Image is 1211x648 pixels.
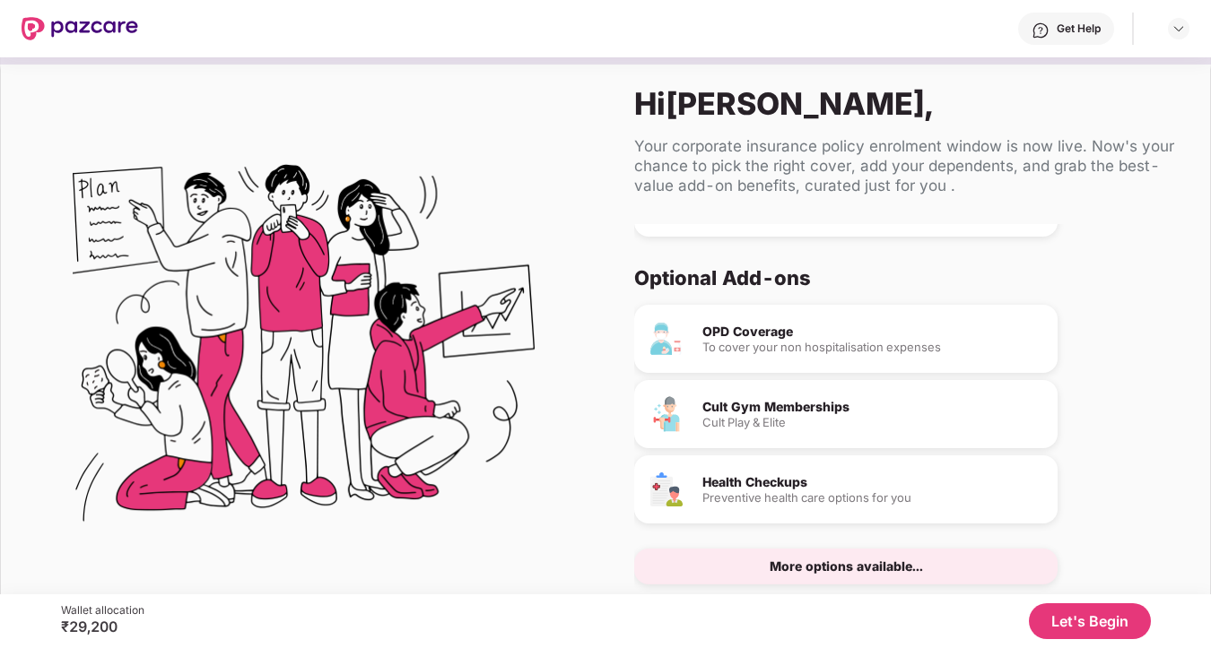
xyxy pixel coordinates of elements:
[22,17,138,40] img: New Pazcare Logo
[702,341,1043,353] div: To cover your non hospitalisation expenses
[1057,22,1101,36] div: Get Help
[634,136,1181,195] div: Your corporate insurance policy enrolment window is now live. Now's your chance to pick the right...
[649,471,684,507] img: Health Checkups
[1172,22,1186,36] img: svg+xml;base64,PHN2ZyBpZD0iRHJvcGRvd24tMzJ4MzIiIHhtbG5zPSJodHRwOi8vd3d3LnczLm9yZy8yMDAwL3N2ZyIgd2...
[61,618,144,635] div: ₹29,200
[61,603,144,618] div: Wallet allocation
[649,396,684,432] img: Cult Gym Memberships
[702,476,1043,488] div: Health Checkups
[702,417,1043,428] div: Cult Play & Elite
[634,265,1167,290] div: Optional Add-ons
[649,321,684,357] img: OPD Coverage
[1029,603,1151,639] button: Let's Begin
[770,560,923,573] div: More options available...
[702,325,1043,338] div: OPD Coverage
[634,85,1181,122] div: Hi [PERSON_NAME] ,
[702,492,1043,504] div: Preventive health care options for you
[1032,22,1050,39] img: svg+xml;base64,PHN2ZyBpZD0iSGVscC0zMngzMiIgeG1sbnM9Imh0dHA6Ly93d3cudzMub3JnLzIwMDAvc3ZnIiB3aWR0aD...
[73,118,535,580] img: Flex Benefits Illustration
[702,401,1043,413] div: Cult Gym Memberships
